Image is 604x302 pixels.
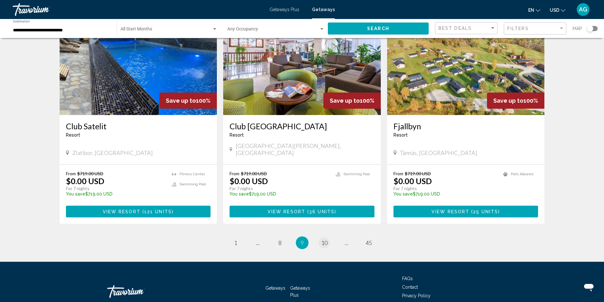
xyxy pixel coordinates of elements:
[330,97,360,104] span: Save up to
[179,182,206,186] span: Swimming Pool
[13,3,263,16] a: Travorium
[504,22,566,35] button: Filter
[550,5,565,15] button: Change currency
[72,149,153,156] span: Zlatibor, [GEOGRAPHIC_DATA]
[575,3,591,16] button: User Menu
[393,191,497,196] p: $719.00 USD
[343,172,370,176] span: Swimming Pool
[223,14,381,115] img: 1668O01L.jpg
[66,132,80,138] span: Resort
[60,14,217,115] img: A846O01X.jpg
[438,26,496,31] mat-select: Sort by
[393,186,497,191] p: For 7 nights
[230,186,329,191] p: For 7 nights
[241,171,267,176] span: $719.00 USD
[393,121,538,131] a: Fjallbyn
[268,209,305,214] span: View Resort
[270,7,299,12] a: Getaways Plus
[393,171,403,176] span: From
[77,171,103,176] span: $719.00 USD
[66,121,211,131] a: Club Satelit
[579,6,587,13] span: AG
[140,209,174,214] span: ( )
[301,239,304,246] span: 9
[230,206,374,217] button: View Resort(36 units)
[312,7,335,12] a: Getaways
[179,172,205,176] span: Fitness Center
[345,239,348,246] span: ...
[305,209,336,214] span: ( )
[230,191,329,196] p: $719.00 USD
[393,191,413,196] span: You save
[234,239,237,246] span: 1
[328,22,429,34] button: Search
[438,26,472,31] span: Best Deals
[66,206,211,217] button: View Resort(121 units)
[66,191,166,196] p: $719.00 USD
[550,8,559,13] span: USD
[256,239,260,246] span: ...
[265,286,285,291] a: Getaways
[393,132,408,138] span: Resort
[493,97,523,104] span: Save up to
[573,24,582,33] span: Map
[402,293,431,298] a: Privacy Policy
[230,121,374,131] a: Club [GEOGRAPHIC_DATA]
[402,276,413,281] a: FAQs
[323,93,381,109] div: 100%
[367,26,389,31] span: Search
[309,209,334,214] span: 36 units
[236,142,374,156] span: [GEOGRAPHIC_DATA][PERSON_NAME], [GEOGRAPHIC_DATA]
[230,191,249,196] span: You save
[402,285,418,290] a: Contact
[528,8,534,13] span: en
[393,206,538,217] button: View Resort(25 units)
[393,176,432,186] p: $0.00 USD
[290,286,310,298] a: Getaways Plus
[487,93,544,109] div: 100%
[511,172,533,176] span: Pets Allowed
[230,132,244,138] span: Resort
[507,26,529,31] span: Filters
[107,282,171,301] a: Travorium
[66,171,76,176] span: From
[579,277,599,297] iframe: לחצן לפתיחת חלון הודעות הטקסט
[400,149,477,156] span: Tännäs, [GEOGRAPHIC_DATA]
[144,209,172,214] span: 121 units
[60,236,545,249] ul: Pagination
[387,14,545,115] img: 1946E01X.jpg
[103,209,140,214] span: View Resort
[66,176,104,186] p: $0.00 USD
[473,209,498,214] span: 25 units
[432,209,469,214] span: View Resort
[405,171,431,176] span: $719.00 USD
[278,239,282,246] span: 8
[230,171,239,176] span: From
[159,93,217,109] div: 100%
[528,5,540,15] button: Change language
[66,186,166,191] p: For 7 nights
[166,97,196,104] span: Save up to
[469,209,500,214] span: ( )
[321,239,328,246] span: 10
[66,191,85,196] span: You save
[366,239,372,246] span: 45
[230,176,268,186] p: $0.00 USD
